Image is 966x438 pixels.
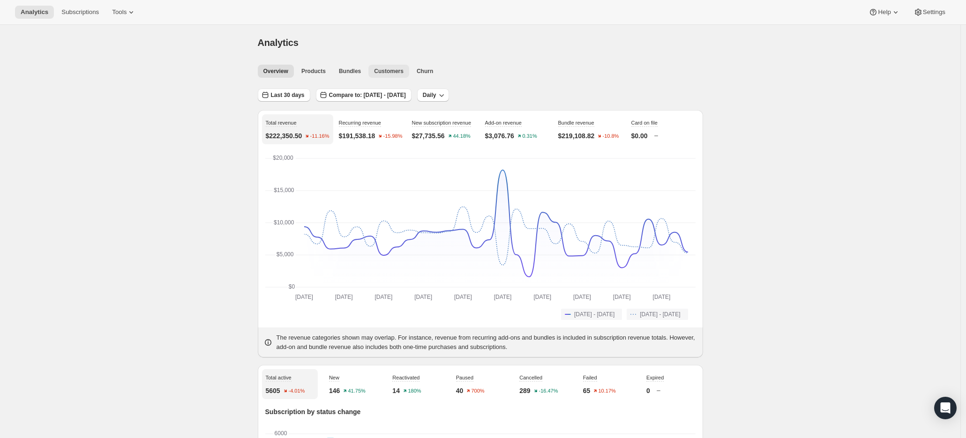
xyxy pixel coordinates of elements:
[112,8,127,16] span: Tools
[276,251,293,258] text: $5,000
[310,134,329,139] text: -11.16%
[640,311,680,318] span: [DATE] - [DATE]
[561,434,567,435] rect: Expired-6 0
[631,131,648,141] p: $0.00
[295,294,313,300] text: [DATE]
[366,434,372,435] rect: Expired-6 0
[519,375,542,380] span: Cancelled
[374,294,392,300] text: [DATE]
[339,120,382,126] span: Recurring revenue
[266,375,292,380] span: Total active
[263,67,288,75] span: Overview
[574,434,580,435] rect: Expired-6 0
[329,386,340,395] p: 146
[533,294,551,300] text: [DATE]
[265,407,696,416] p: Subscription by status change
[646,375,664,380] span: Expired
[314,434,320,435] rect: Expired-6 0
[412,131,445,141] p: $27,735.56
[599,388,616,394] text: 10.17%
[258,37,299,48] span: Analytics
[558,120,594,126] span: Bundle revenue
[417,89,449,102] button: Daily
[613,294,630,300] text: [DATE]
[583,386,591,395] p: 65
[457,434,463,435] rect: Expired-6 0
[418,434,424,435] rect: Expired-6 0
[353,434,359,435] rect: Expired-6 0
[908,6,951,19] button: Settings
[456,386,464,395] p: 40
[561,309,622,320] button: [DATE] - [DATE]
[678,434,684,435] rect: Expired-6 0
[603,134,619,139] text: -10.8%
[583,375,597,380] span: Failed
[277,333,697,352] p: The revenue categories shown may overlap. For instance, revenue from recurring add-ons and bundle...
[522,434,528,435] rect: Expired-6 0
[288,388,305,394] text: -4.01%
[456,375,473,380] span: Paused
[923,8,945,16] span: Settings
[627,309,688,320] button: [DATE] - [DATE]
[453,134,471,139] text: 44.18%
[587,434,593,435] rect: Expired-6 0
[934,397,957,419] div: Open Intercom Messenger
[417,67,433,75] span: Churn
[626,434,632,435] rect: Expired-6 0
[485,120,522,126] span: Add-on revenue
[470,434,476,435] rect: Expired-6 0
[631,120,658,126] span: Card on file
[106,6,142,19] button: Tools
[21,8,48,16] span: Analytics
[665,434,671,435] rect: Expired-6 0
[392,375,419,380] span: Reactivated
[485,131,514,141] p: $3,076.76
[392,386,400,395] p: 14
[652,434,658,435] rect: Expired-6 0
[335,294,352,300] text: [DATE]
[639,434,645,435] rect: Expired-6 0
[574,311,614,318] span: [DATE] - [DATE]
[274,430,287,437] text: 6000
[494,294,511,300] text: [DATE]
[301,67,326,75] span: Products
[454,294,472,300] text: [DATE]
[878,8,891,16] span: Help
[271,91,305,99] span: Last 30 days
[329,375,339,380] span: New
[405,434,411,435] rect: Expired-6 0
[301,434,307,435] rect: Expired-6 0
[539,388,558,394] text: -16.47%
[383,134,403,139] text: -15.98%
[646,386,650,395] p: 0
[374,67,404,75] span: Customers
[652,294,670,300] text: [DATE]
[258,89,310,102] button: Last 30 days
[522,134,537,139] text: 0.31%
[519,386,530,395] p: 289
[431,434,437,435] rect: Expired-6 0
[274,187,294,193] text: $15,000
[274,219,294,226] text: $10,000
[316,89,412,102] button: Compare to: [DATE] - [DATE]
[600,434,606,435] rect: Expired-6 0
[288,283,295,290] text: $0
[509,434,515,435] rect: Expired-6 0
[339,67,361,75] span: Bundles
[15,6,54,19] button: Analytics
[379,434,385,435] rect: Expired-6 0
[483,434,489,435] rect: Expired-6 0
[414,294,432,300] text: [DATE]
[392,434,398,435] rect: Expired-6 0
[329,91,406,99] span: Compare to: [DATE] - [DATE]
[266,131,302,141] p: $222,350.50
[327,434,333,435] rect: Expired-6 0
[496,434,502,435] rect: Expired-6 0
[266,386,280,395] p: 5605
[863,6,906,19] button: Help
[408,388,421,394] text: 180%
[613,434,619,435] rect: Expired-6 0
[56,6,105,19] button: Subscriptions
[472,388,485,394] text: 700%
[61,8,99,16] span: Subscriptions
